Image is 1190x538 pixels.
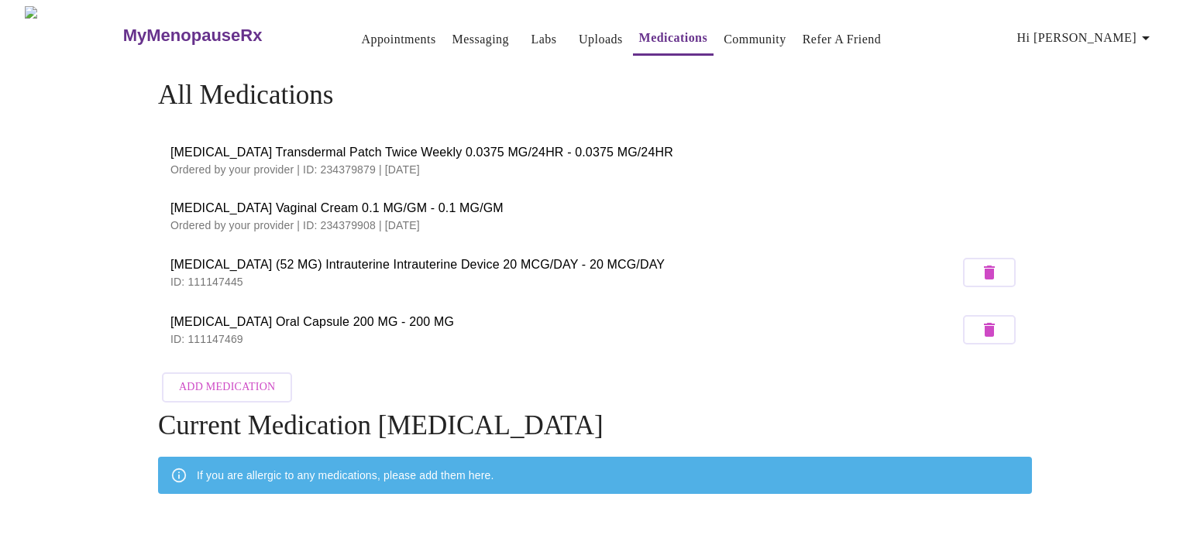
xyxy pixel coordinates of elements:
h3: MyMenopauseRx [123,26,263,46]
a: Messaging [452,29,509,50]
span: [MEDICAL_DATA] Transdermal Patch Twice Weekly 0.0375 MG/24HR - 0.0375 MG/24HR [170,143,1020,162]
p: ID: 111147469 [170,331,959,347]
a: Appointments [361,29,435,50]
span: [MEDICAL_DATA] Vaginal Cream 0.1 MG/GM - 0.1 MG/GM [170,199,1020,218]
a: Labs [531,29,557,50]
a: Refer a Friend [803,29,882,50]
span: [MEDICAL_DATA] (52 MG) Intrauterine Intrauterine Device 20 MCG/DAY - 20 MCG/DAY [170,255,959,274]
a: Uploads [579,29,623,50]
a: Community [724,29,786,50]
a: MyMenopauseRx [121,9,324,63]
button: Labs [519,24,569,55]
h4: Current Medication [MEDICAL_DATA] [158,410,1032,441]
span: Add Medication [179,378,275,397]
p: Ordered by your provider | ID: 234379908 | [DATE] [170,218,1020,233]
span: Hi [PERSON_NAME] [1017,27,1155,49]
button: Uploads [573,24,629,55]
a: Medications [639,27,708,49]
p: ID: 111147445 [170,274,959,290]
img: MyMenopauseRx Logo [25,6,121,64]
button: Hi [PERSON_NAME] [1011,22,1161,53]
button: Appointments [355,24,442,55]
button: Refer a Friend [796,24,888,55]
p: Ordered by your provider | ID: 234379879 | [DATE] [170,162,1020,177]
button: Add Medication [162,372,292,403]
button: Community [717,24,793,55]
h4: All Medications [158,80,1032,111]
div: If you are allergic to any medications, please add them here. [197,461,494,489]
button: Messaging [446,24,515,55]
button: Medications [633,22,714,56]
span: [MEDICAL_DATA] Oral Capsule 200 MG - 200 MG [170,313,959,331]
